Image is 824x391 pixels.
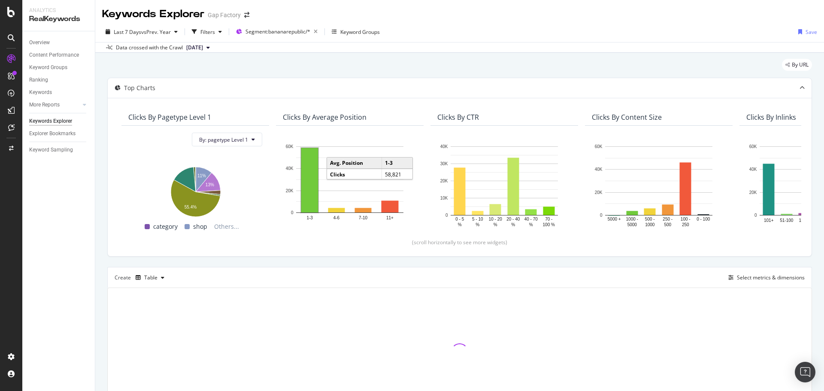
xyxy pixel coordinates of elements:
div: A chart. [592,142,726,228]
text: 10K [440,196,448,200]
div: Keyword Groups [29,63,67,72]
div: Analytics [29,7,88,14]
svg: A chart. [128,163,262,218]
span: Segment: bananarepublic/* [245,28,310,35]
text: 250 - [663,217,673,221]
div: A chart. [437,142,571,228]
div: Clicks By Average Position [283,113,367,121]
text: 1000 - [626,217,638,221]
text: 20K [595,190,603,195]
text: 51-100 [780,218,794,223]
div: Ranking [29,76,48,85]
div: Save [806,28,817,36]
text: % [529,222,533,227]
a: More Reports [29,100,80,109]
div: More Reports [29,100,60,109]
button: Segment:bananarepublic/* [233,25,321,39]
text: 40K [440,144,448,149]
text: 70 - [545,217,552,221]
text: 40 - 70 [524,217,538,221]
button: Save [795,25,817,39]
div: Content Performance [29,51,79,60]
text: 250 [682,222,689,227]
text: 5000 [627,222,637,227]
div: Clicks By Inlinks [746,113,796,121]
span: Last 7 Days [114,28,141,36]
button: Table [132,271,168,285]
span: By URL [792,62,809,67]
button: Select metrics & dimensions [725,273,805,283]
text: 60K [749,144,757,149]
div: Keywords Explorer [29,117,72,126]
a: Keyword Groups [29,63,89,72]
text: 40K [286,167,294,171]
text: 60K [286,144,294,149]
div: RealKeywords [29,14,88,24]
text: 4-6 [333,215,340,220]
text: 1-3 [306,215,313,220]
text: 0 [754,213,757,218]
button: Keyword Groups [328,25,383,39]
text: 20K [440,179,448,183]
a: Explorer Bookmarks [29,129,89,138]
div: Overview [29,38,50,47]
text: 0 - 100 [697,217,710,221]
text: 30K [440,161,448,166]
text: 10 - 20 [489,217,503,221]
div: (scroll horizontally to see more widgets) [118,239,801,246]
span: category [153,221,178,232]
a: Keywords Explorer [29,117,89,126]
text: 11% [197,174,206,179]
text: 7-10 [359,215,367,220]
div: Clicks By pagetype Level 1 [128,113,211,121]
button: By: pagetype Level 1 [192,133,262,146]
span: vs Prev. Year [141,28,171,36]
div: Filters [200,28,215,36]
text: 16-50 [799,218,810,223]
div: Keywords [29,88,52,97]
text: 40K [595,167,603,172]
a: Content Performance [29,51,89,60]
text: 0 [291,210,294,215]
div: Keyword Sampling [29,145,73,155]
text: 0 - 5 [455,217,464,221]
text: 5 - 10 [472,217,483,221]
div: Keywords Explorer [102,7,204,21]
text: 500 - [645,217,655,221]
div: A chart. [283,142,417,225]
text: % [476,222,479,227]
span: Others... [211,221,242,232]
text: 101+ [764,218,774,223]
text: 500 [664,222,671,227]
text: 60K [595,144,603,149]
text: % [511,222,515,227]
span: shop [193,221,207,232]
text: 20K [749,190,757,195]
text: 20 - 40 [506,217,520,221]
div: Top Charts [124,84,155,92]
text: 11+ [386,215,394,220]
div: Gap Factory [208,11,241,19]
div: Data crossed with the Crawl [116,44,183,52]
text: 0 [600,213,603,218]
button: Filters [188,25,225,39]
text: 5000 + [608,217,621,221]
a: Overview [29,38,89,47]
text: % [458,222,462,227]
button: [DATE] [183,42,213,53]
text: 55.4% [185,205,197,209]
div: Clicks By CTR [437,113,479,121]
div: Select metrics & dimensions [737,274,805,281]
text: 100 - [681,217,691,221]
text: 100 % [543,222,555,227]
a: Keyword Sampling [29,145,89,155]
text: 1000 [645,222,655,227]
text: 13% [206,182,214,187]
div: Table [144,275,158,280]
text: 40K [749,167,757,172]
div: Clicks By Content Size [592,113,662,121]
div: Create [115,271,168,285]
div: arrow-right-arrow-left [244,12,249,18]
text: 20K [286,188,294,193]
